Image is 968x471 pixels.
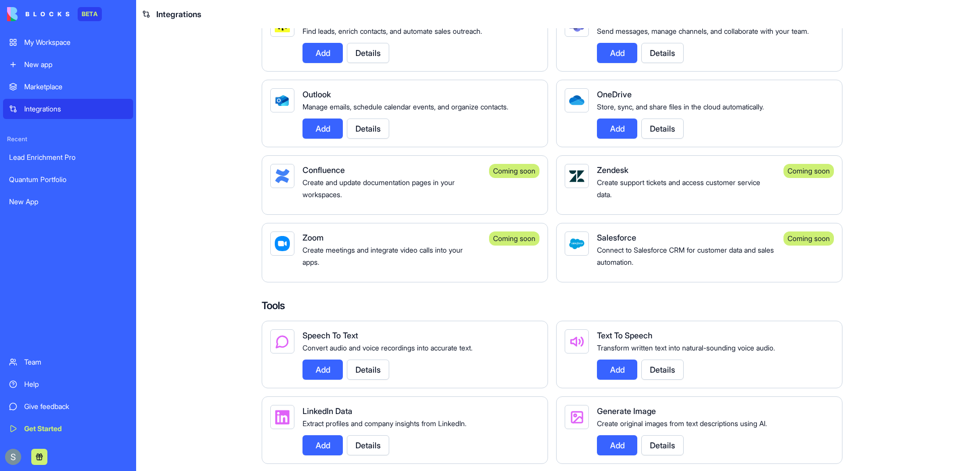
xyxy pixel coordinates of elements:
[24,37,127,47] div: My Workspace
[3,99,133,119] a: Integrations
[3,374,133,394] a: Help
[24,424,127,434] div: Get Started
[302,360,343,380] button: Add
[9,174,127,185] div: Quantum Portfolio
[489,231,539,246] div: Coming soon
[302,419,466,428] span: Extract profiles and company insights from LinkedIn.
[783,164,834,178] div: Coming soon
[3,352,133,372] a: Team
[7,7,102,21] a: BETA
[302,178,455,199] span: Create and update documentation pages in your workspaces.
[24,401,127,411] div: Give feedback
[7,7,70,21] img: logo
[3,54,133,75] a: New app
[24,379,127,389] div: Help
[302,435,343,455] button: Add
[24,82,127,92] div: Marketplace
[9,197,127,207] div: New App
[302,89,331,99] span: Outlook
[262,299,842,313] h4: Tools
[3,77,133,97] a: Marketplace
[597,119,637,139] button: Add
[641,435,684,455] button: Details
[3,32,133,52] a: My Workspace
[347,435,389,455] button: Details
[24,104,127,114] div: Integrations
[641,43,684,63] button: Details
[302,43,343,63] button: Add
[347,43,389,63] button: Details
[597,165,628,175] span: Zendesk
[347,360,389,380] button: Details
[3,147,133,167] a: Lead Enrichment Pro
[302,343,472,352] span: Convert audio and voice recordings into accurate text.
[302,406,352,416] span: LinkedIn Data
[597,89,632,99] span: OneDrive
[302,246,463,266] span: Create meetings and integrate video calls into your apps.
[302,102,508,111] span: Manage emails, schedule calendar events, and organize contacts.
[597,406,656,416] span: Generate Image
[5,449,21,465] img: ACg8ocKnDTHbS00rqwWSHQfXf8ia04QnQtz5EDX_Ef5UNrjqV-k=s96-c
[641,360,684,380] button: Details
[347,119,389,139] button: Details
[597,419,767,428] span: Create original images from text descriptions using AI.
[78,7,102,21] div: BETA
[597,246,774,266] span: Connect to Salesforce CRM for customer data and sales automation.
[597,178,760,199] span: Create support tickets and access customer service data.
[302,119,343,139] button: Add
[597,330,652,340] span: Text To Speech
[3,419,133,439] a: Get Started
[3,135,133,143] span: Recent
[597,343,775,352] span: Transform written text into natural-sounding voice audio.
[597,43,637,63] button: Add
[302,165,345,175] span: Confluence
[641,119,684,139] button: Details
[9,152,127,162] div: Lead Enrichment Pro
[156,8,201,20] span: Integrations
[24,357,127,367] div: Team
[597,435,637,455] button: Add
[597,27,809,35] span: Send messages, manage channels, and collaborate with your team.
[597,102,764,111] span: Store, sync, and share files in the cloud automatically.
[302,27,482,35] span: Find leads, enrich contacts, and automate sales outreach.
[3,169,133,190] a: Quantum Portfolio
[3,396,133,417] a: Give feedback
[3,192,133,212] a: New App
[783,231,834,246] div: Coming soon
[597,232,636,243] span: Salesforce
[597,360,637,380] button: Add
[302,330,358,340] span: Speech To Text
[489,164,539,178] div: Coming soon
[24,60,127,70] div: New app
[302,232,324,243] span: Zoom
